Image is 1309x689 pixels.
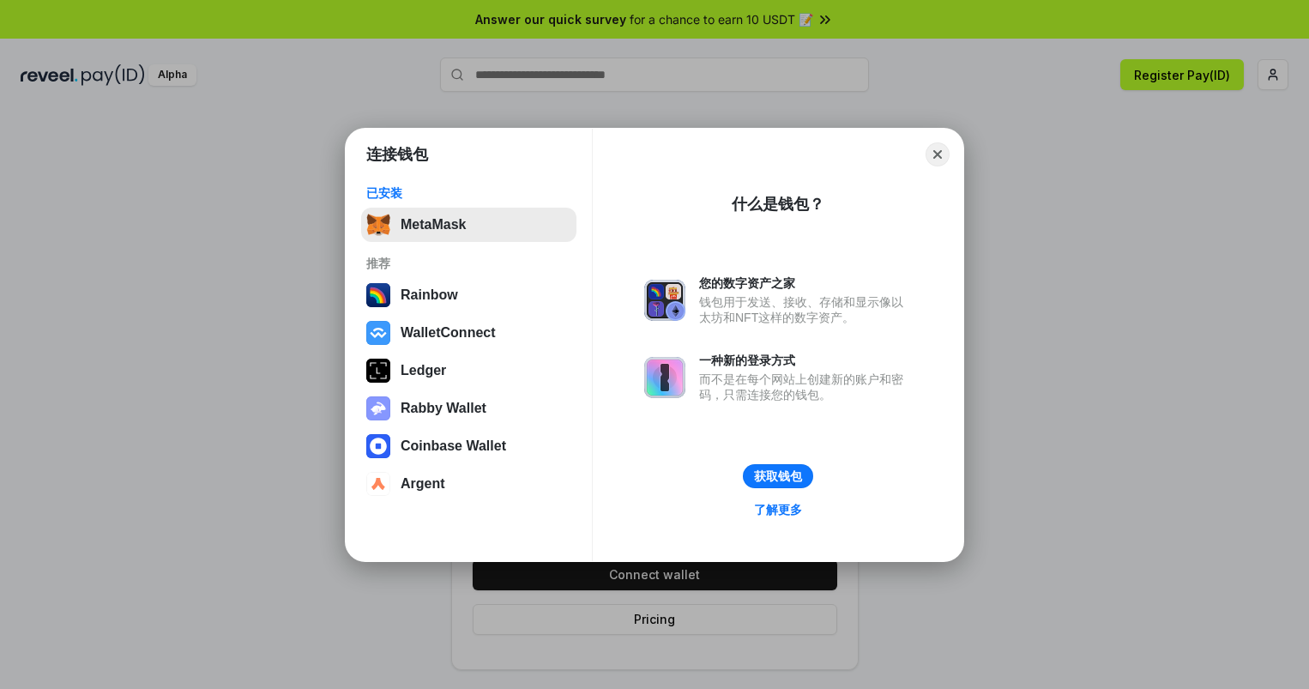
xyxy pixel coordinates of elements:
h1: 连接钱包 [366,144,428,165]
div: Coinbase Wallet [401,438,506,454]
div: Ledger [401,363,446,378]
div: Rabby Wallet [401,401,486,416]
div: 推荐 [366,256,571,271]
button: Coinbase Wallet [361,429,576,463]
div: 了解更多 [754,502,802,517]
div: 钱包用于发送、接收、存储和显示像以太坊和NFT这样的数字资产。 [699,294,912,325]
img: svg+xml,%3Csvg%20width%3D%2228%22%20height%3D%2228%22%20viewBox%3D%220%200%2028%2028%22%20fill%3D... [366,434,390,458]
button: Rainbow [361,278,576,312]
div: 已安装 [366,185,571,201]
div: MetaMask [401,217,466,233]
img: svg+xml,%3Csvg%20xmlns%3D%22http%3A%2F%2Fwww.w3.org%2F2000%2Fsvg%22%20fill%3D%22none%22%20viewBox... [644,280,685,321]
button: 获取钱包 [743,464,813,488]
button: Rabby Wallet [361,391,576,426]
div: WalletConnect [401,325,496,341]
div: 您的数字资产之家 [699,275,912,291]
button: MetaMask [361,208,576,242]
button: WalletConnect [361,316,576,350]
div: 什么是钱包？ [732,194,824,215]
img: svg+xml,%3Csvg%20xmlns%3D%22http%3A%2F%2Fwww.w3.org%2F2000%2Fsvg%22%20fill%3D%22none%22%20viewBox... [366,396,390,420]
img: svg+xml,%3Csvg%20xmlns%3D%22http%3A%2F%2Fwww.w3.org%2F2000%2Fsvg%22%20fill%3D%22none%22%20viewBox... [644,357,685,398]
img: svg+xml,%3Csvg%20width%3D%2228%22%20height%3D%2228%22%20viewBox%3D%220%200%2028%2028%22%20fill%3D... [366,472,390,496]
div: 而不是在每个网站上创建新的账户和密码，只需连接您的钱包。 [699,372,912,402]
img: svg+xml,%3Csvg%20xmlns%3D%22http%3A%2F%2Fwww.w3.org%2F2000%2Fsvg%22%20width%3D%2228%22%20height%3... [366,359,390,383]
img: svg+xml,%3Csvg%20width%3D%2228%22%20height%3D%2228%22%20viewBox%3D%220%200%2028%2028%22%20fill%3D... [366,321,390,345]
a: 了解更多 [744,499,812,521]
div: 一种新的登录方式 [699,353,912,368]
button: Argent [361,467,576,501]
div: 获取钱包 [754,468,802,484]
img: svg+xml,%3Csvg%20fill%3D%22none%22%20height%3D%2233%22%20viewBox%3D%220%200%2035%2033%22%20width%... [366,213,390,237]
div: Argent [401,476,445,492]
button: Close [926,142,950,166]
button: Ledger [361,354,576,388]
div: Rainbow [401,287,458,303]
img: svg+xml,%3Csvg%20width%3D%22120%22%20height%3D%22120%22%20viewBox%3D%220%200%20120%20120%22%20fil... [366,283,390,307]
